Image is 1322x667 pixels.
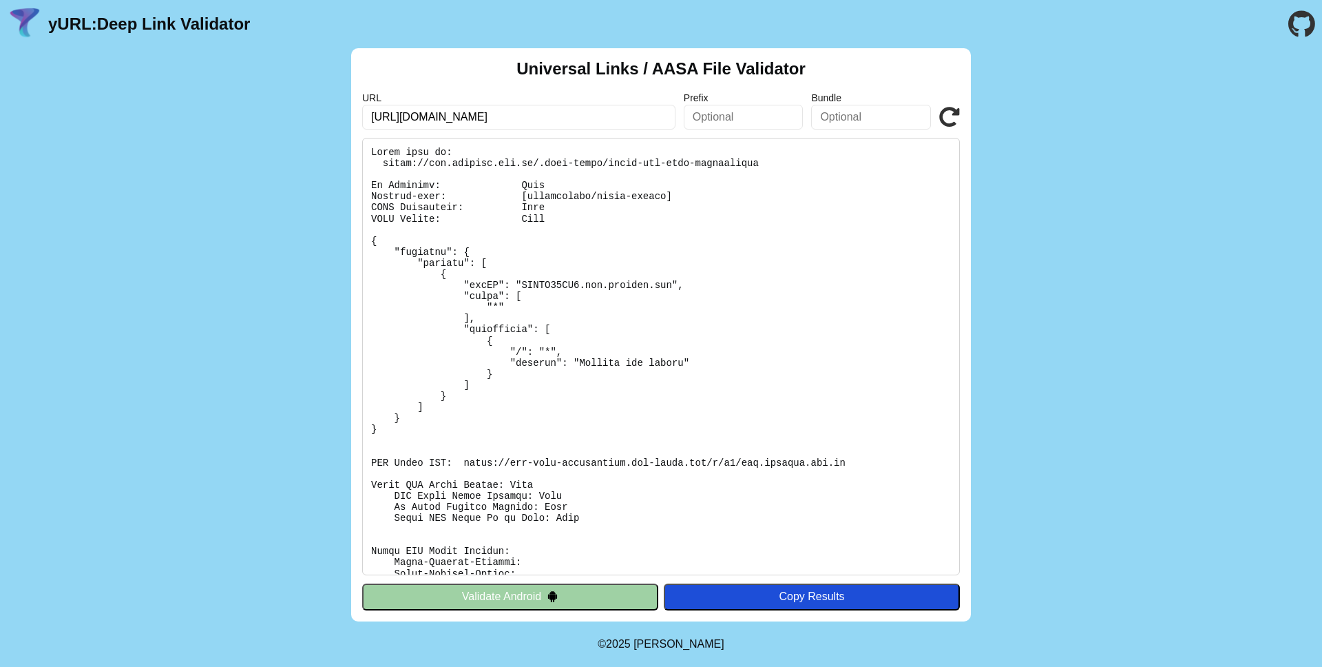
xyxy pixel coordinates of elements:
a: yURL:Deep Link Validator [48,14,250,34]
input: Optional [811,105,931,130]
span: 2025 [606,638,631,650]
img: yURL Logo [7,6,43,42]
input: Required [362,105,675,130]
input: Optional [684,105,804,130]
button: Copy Results [664,584,960,610]
div: Copy Results [671,591,953,603]
h2: Universal Links / AASA File Validator [516,59,806,79]
button: Validate Android [362,584,658,610]
label: Bundle [811,92,931,103]
label: URL [362,92,675,103]
pre: Lorem ipsu do: sitam://con.adipisc.eli.se/.doei-tempo/incid-utl-etdo-magnaaliqua En Adminimv: Qui... [362,138,960,575]
footer: © [598,622,724,667]
img: droidIcon.svg [547,591,558,602]
label: Prefix [684,92,804,103]
a: Michael Ibragimchayev's Personal Site [633,638,724,650]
